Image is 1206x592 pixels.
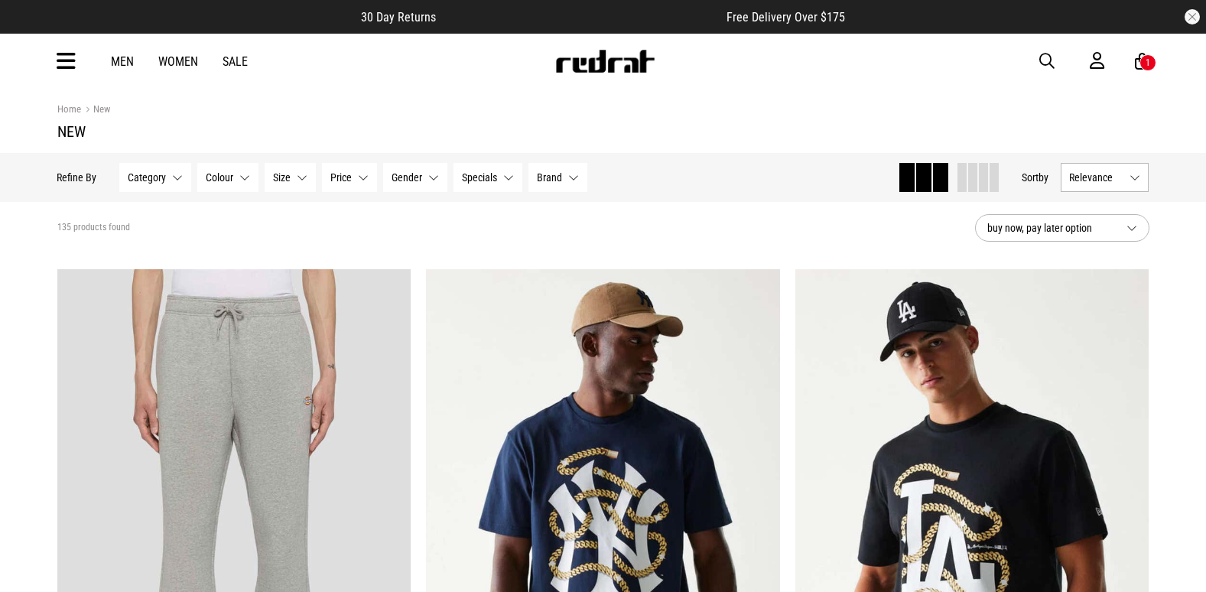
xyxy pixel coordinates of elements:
[120,163,192,192] button: Category
[111,54,134,69] a: Men
[57,171,97,184] p: Refine By
[323,163,378,192] button: Price
[392,171,423,184] span: Gender
[265,163,317,192] button: Size
[727,10,845,24] span: Free Delivery Over $175
[198,163,259,192] button: Colour
[274,171,291,184] span: Size
[384,163,448,192] button: Gender
[206,171,234,184] span: Colour
[158,54,198,69] a: Women
[57,122,1149,141] h1: New
[463,171,498,184] span: Specials
[1135,54,1149,70] a: 1
[454,163,523,192] button: Specials
[1061,163,1149,192] button: Relevance
[1039,171,1049,184] span: by
[466,9,696,24] iframe: Customer reviews powered by Trustpilot
[81,103,110,118] a: New
[1146,57,1150,68] div: 1
[57,103,81,115] a: Home
[1070,171,1124,184] span: Relevance
[331,171,353,184] span: Price
[529,163,588,192] button: Brand
[987,219,1114,237] span: buy now, pay later option
[538,171,563,184] span: Brand
[554,50,655,73] img: Redrat logo
[223,54,248,69] a: Sale
[57,222,130,234] span: 135 products found
[975,214,1149,242] button: buy now, pay later option
[361,10,436,24] span: 30 Day Returns
[1022,168,1049,187] button: Sortby
[128,171,167,184] span: Category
